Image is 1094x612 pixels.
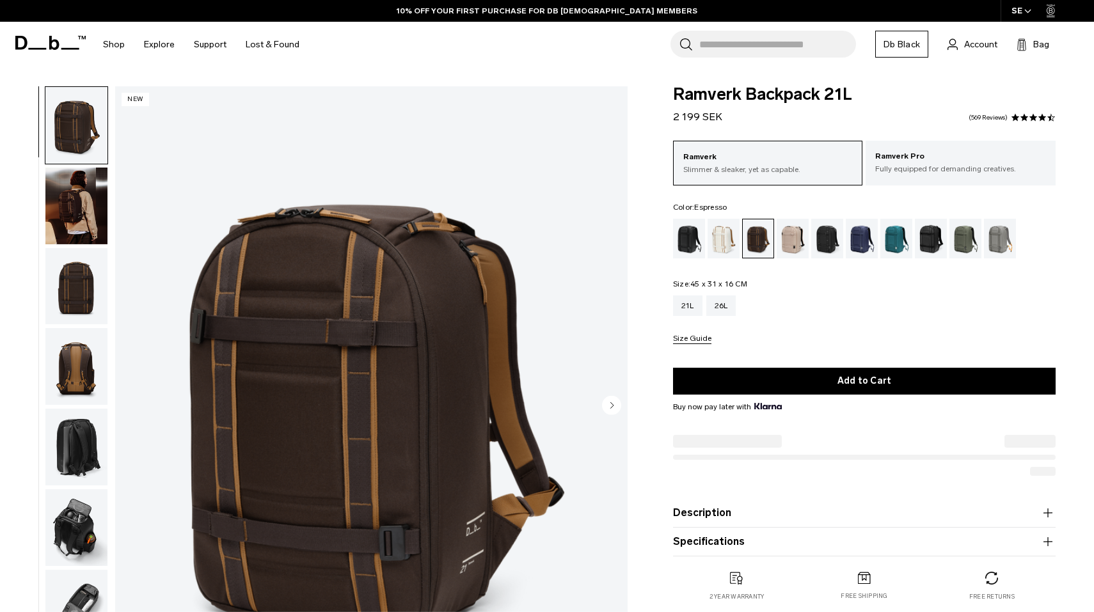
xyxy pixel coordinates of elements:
[673,505,1056,521] button: Description
[673,111,722,123] span: 2 199 SEK
[706,295,736,316] a: 26L
[875,163,1046,175] p: Fully equipped for demanding creatives.
[673,203,727,211] legend: Color:
[841,592,887,600] p: Free shipping
[754,403,782,409] img: {"height" => 20, "alt" => "Klarna"}
[45,86,108,164] button: Ramverk Backpack 21L Espresso
[949,219,981,258] a: Moss Green
[710,592,765,601] p: 2 year warranty
[846,219,878,258] a: Blue Hour
[45,327,108,405] button: Ramverk Backpack 21L Espresso
[875,150,1046,163] p: Ramverk Pro
[45,408,108,486] button: Ramverk Backpack 21L Espresso
[144,22,175,67] a: Explore
[742,219,774,258] a: Espresso
[194,22,226,67] a: Support
[984,219,1016,258] a: Sand Grey
[866,141,1056,184] a: Ramverk Pro Fully equipped for demanding creatives.
[811,219,843,258] a: Charcoal Grey
[45,87,107,164] img: Ramverk Backpack 21L Espresso
[880,219,912,258] a: Midnight Teal
[673,295,702,316] a: 21L
[673,368,1056,395] button: Add to Cart
[1017,36,1049,52] button: Bag
[45,489,108,567] button: Ramverk Backpack 21L Espresso
[673,86,1056,103] span: Ramverk Backpack 21L
[45,409,107,485] img: Ramverk Backpack 21L Espresso
[122,93,149,106] p: New
[947,36,997,52] a: Account
[708,219,740,258] a: Oatmilk
[673,334,711,344] button: Size Guide
[45,489,107,566] img: Ramverk Backpack 21L Espresso
[45,248,107,325] img: Ramverk Backpack 21L Espresso
[45,247,108,326] button: Ramverk Backpack 21L Espresso
[964,38,997,51] span: Account
[93,22,309,67] nav: Main Navigation
[694,203,727,212] span: Espresso
[45,328,107,405] img: Ramverk Backpack 21L Espresso
[673,280,747,288] legend: Size:
[673,534,1056,549] button: Specifications
[683,164,853,175] p: Slimmer & sleaker, yet as capable.
[602,395,621,417] button: Next slide
[969,114,1008,121] a: 569 reviews
[103,22,125,67] a: Shop
[683,151,853,164] p: Ramverk
[673,219,705,258] a: Black Out
[690,279,747,288] span: 45 x 31 x 16 CM
[673,401,782,412] span: Buy now pay later with
[45,168,107,244] img: Ramverk Backpack 21L Espresso
[969,592,1015,601] p: Free returns
[1033,38,1049,51] span: Bag
[45,167,108,245] button: Ramverk Backpack 21L Espresso
[777,219,809,258] a: Fogbow Beige
[246,22,299,67] a: Lost & Found
[915,219,947,258] a: Reflective Black
[397,5,697,17] a: 10% OFF YOUR FIRST PURCHASE FOR DB [DEMOGRAPHIC_DATA] MEMBERS
[875,31,928,58] a: Db Black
